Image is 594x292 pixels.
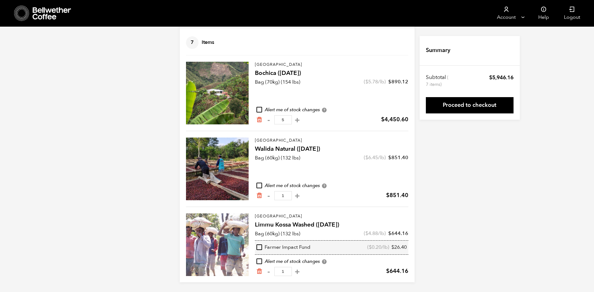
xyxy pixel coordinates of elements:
span: $ [388,78,391,85]
bdi: 5.78 [365,78,378,85]
div: Alert me of stock changes [255,107,408,113]
bdi: 6.45 [365,154,378,161]
div: Farmer Impact Fund [256,244,310,251]
h4: Bochica ([DATE]) [255,69,408,78]
bdi: 5,946.16 [489,74,514,81]
span: $ [386,267,390,275]
button: - [265,193,273,199]
bdi: 4.88 [365,230,378,237]
a: Remove from cart [256,268,262,275]
p: [GEOGRAPHIC_DATA] [255,138,408,144]
bdi: 4,450.60 [381,116,408,123]
span: $ [489,74,492,81]
div: Alert me of stock changes [255,182,408,189]
span: ( /lb) [367,244,389,251]
button: + [293,269,301,275]
span: ( /lb) [364,230,386,237]
a: Proceed to checkout [426,97,514,113]
bdi: 644.16 [388,230,408,237]
span: $ [369,244,372,251]
h4: Limmu Kossa Washed ([DATE]) [255,221,408,229]
h4: Walida Natural ([DATE]) [255,145,408,154]
button: + [293,193,301,199]
span: ( /lb) [364,154,386,161]
div: Alert me of stock changes [255,258,408,265]
p: Bag (60kg) (132 lbs) [255,154,300,162]
input: Qty [274,115,292,124]
span: $ [388,154,391,161]
th: Subtotal [426,74,449,88]
button: - [265,269,273,275]
span: $ [388,230,391,237]
bdi: 26.40 [391,244,407,251]
p: [GEOGRAPHIC_DATA] [255,213,408,220]
input: Qty [274,191,292,200]
span: 7 [186,36,199,49]
h4: Summary [426,46,450,55]
bdi: 851.40 [388,154,408,161]
span: $ [365,230,368,237]
input: Qty [274,267,292,276]
span: $ [386,191,390,199]
button: - [265,117,273,123]
h4: Items [186,36,214,49]
p: Bag (70kg) (154 lbs) [255,78,300,86]
span: $ [391,244,394,251]
bdi: 890.12 [388,78,408,85]
span: $ [381,116,385,123]
a: Remove from cart [256,117,262,123]
p: Bag (60kg) (132 lbs) [255,230,300,237]
bdi: 0.20 [369,244,381,251]
p: [GEOGRAPHIC_DATA] [255,62,408,68]
span: ( /lb) [364,78,386,85]
a: Remove from cart [256,192,262,199]
bdi: 644.16 [386,267,408,275]
bdi: 851.40 [386,191,408,199]
span: $ [365,78,368,85]
button: + [293,117,301,123]
span: $ [365,154,368,161]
